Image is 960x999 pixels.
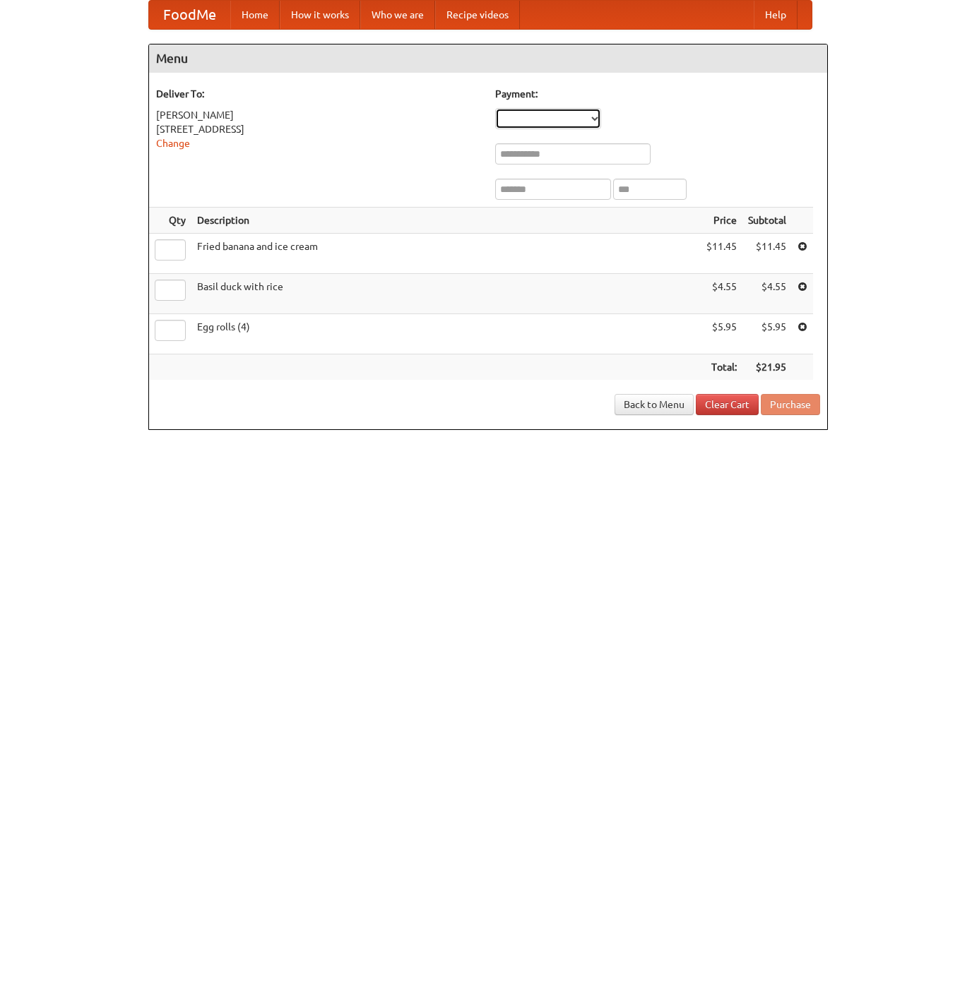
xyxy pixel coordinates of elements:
[360,1,435,29] a: Who we are
[495,87,820,101] h5: Payment:
[761,394,820,415] button: Purchase
[696,394,759,415] a: Clear Cart
[156,138,190,149] a: Change
[615,394,694,415] a: Back to Menu
[742,234,792,274] td: $11.45
[742,208,792,234] th: Subtotal
[191,274,701,314] td: Basil duck with rice
[156,122,481,136] div: [STREET_ADDRESS]
[191,234,701,274] td: Fried banana and ice cream
[280,1,360,29] a: How it works
[435,1,520,29] a: Recipe videos
[754,1,798,29] a: Help
[149,1,230,29] a: FoodMe
[191,208,701,234] th: Description
[149,44,827,73] h4: Menu
[230,1,280,29] a: Home
[191,314,701,354] td: Egg rolls (4)
[742,354,792,381] th: $21.95
[701,354,742,381] th: Total:
[701,314,742,354] td: $5.95
[156,87,481,101] h5: Deliver To:
[149,208,191,234] th: Qty
[701,274,742,314] td: $4.55
[742,274,792,314] td: $4.55
[701,208,742,234] th: Price
[156,108,481,122] div: [PERSON_NAME]
[701,234,742,274] td: $11.45
[742,314,792,354] td: $5.95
